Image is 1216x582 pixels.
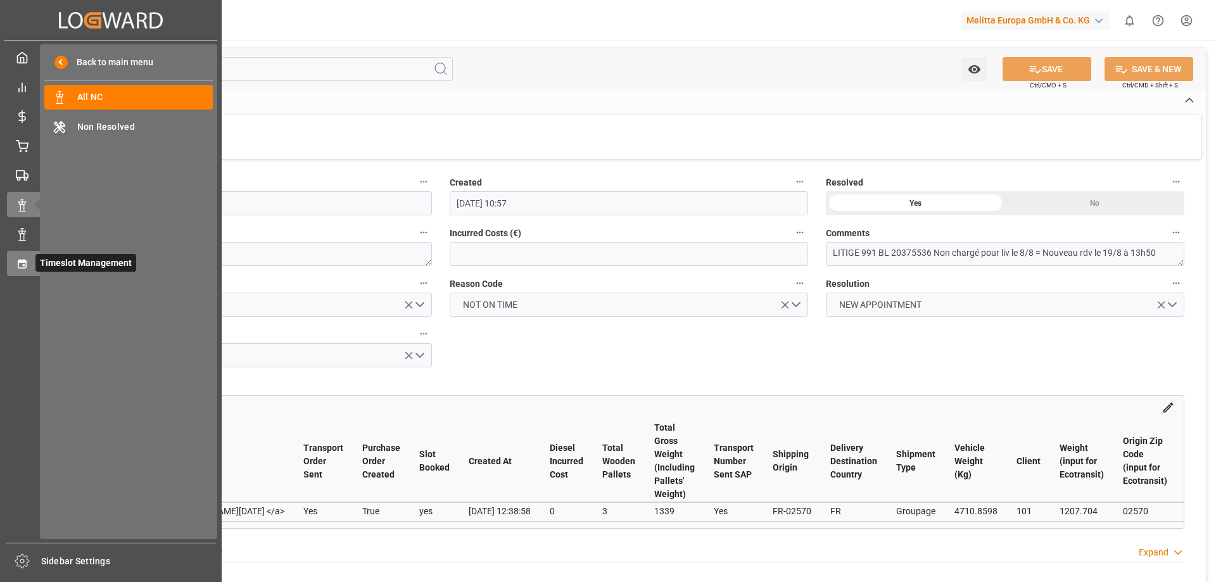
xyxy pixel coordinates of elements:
th: Origin Zip Code (input for Ecotransit) [1113,421,1177,502]
span: Back to main menu [68,56,153,69]
div: Groupage [896,503,935,519]
th: Total Wooden Pallets [593,421,645,502]
span: Created [450,176,482,189]
div: yes [419,503,450,519]
button: Melitta Europa GmbH & Co. KG [961,8,1115,32]
button: open menu [73,343,432,367]
button: Incurred Costs (€) [792,224,808,241]
button: Resolution [1168,275,1184,291]
div: Melitta Europa GmbH & Co. KG [961,11,1110,30]
a: Control Tower [7,74,215,99]
th: Delivery Destination Country [821,421,887,502]
div: FR [830,503,877,519]
a: Data Management [7,222,215,246]
th: Diesel Incurred Cost [540,421,593,502]
button: Updated [415,174,432,190]
div: 1339 [654,503,695,519]
button: SAVE [1003,57,1091,81]
span: Comments [826,227,870,240]
div: Expand [1139,546,1168,559]
div: 02570 [1123,503,1167,519]
th: Slot Booked [410,421,459,502]
th: Weight (input for Ecotransit) [1050,421,1113,502]
div: No [1005,191,1184,215]
a: All NC [44,85,213,110]
span: Resolved [826,176,863,189]
span: All NC [77,91,213,104]
span: Sidebar Settings [41,555,217,568]
div: 1207.704 [1060,503,1104,519]
th: Vehicle Weight (Kg) [945,421,1007,502]
a: Rate Management [7,104,215,129]
div: FR-02570 [773,503,811,519]
th: Transport Number Sent SAP [704,421,763,502]
textarea: LITIGE 991 BL 20375536 Non chargé pour liv le 8/8 = Nouveau rdv le 19/8 à 13h50 [826,242,1184,266]
th: Shipment Type [887,421,945,502]
a: Transport Management [7,163,215,187]
span: Timeslot Management [35,254,136,272]
a: Timeslot ManagementTimeslot Management [7,251,215,275]
span: Incurred Costs (€) [450,227,521,240]
span: Non Resolved [77,120,213,134]
button: open menu [450,293,808,317]
input: Search Fields [58,57,453,81]
button: Help Center [1144,6,1172,35]
div: 101 [1016,503,1041,519]
div: Yes [714,503,754,519]
button: Resolved [1168,174,1184,190]
textarea: f4ac08505332 [73,242,432,266]
th: Client [1007,421,1050,502]
button: Reason Code [792,275,808,291]
button: Comments [1168,224,1184,241]
div: True [362,503,400,519]
th: Purchase Order Created [353,421,410,502]
th: Total Gross Weight (Including Pallets' Weight) [645,421,704,502]
th: Created At [459,421,540,502]
button: Created [792,174,808,190]
button: open menu [73,293,432,317]
span: NEW APPOINTMENT [833,298,928,312]
div: 0 [550,503,583,519]
button: Transport ID Logward * [415,224,432,241]
input: DD-MM-YYYY HH:MM [450,191,808,215]
span: NOT ON TIME [457,298,524,312]
span: Ctrl/CMD + S [1030,80,1067,90]
a: Order Management [7,133,215,158]
th: Shipping Origin [763,421,821,502]
button: Responsible Party [415,275,432,291]
a: My Cockpit [7,45,215,70]
div: Yes [826,191,1005,215]
a: Non Resolved [44,114,213,139]
input: DD-MM-YYYY HH:MM [73,191,432,215]
button: open menu [961,57,987,81]
th: Transport Order Sent [294,421,353,502]
div: 3 [602,503,635,519]
div: Yes [303,503,343,519]
span: Reason Code [450,277,503,291]
div: 4710.8598 [954,503,997,519]
button: Cost Ownership [415,326,432,342]
div: [DATE] 12:38:58 [469,503,531,519]
button: SAVE & NEW [1105,57,1193,81]
span: Ctrl/CMD + Shift + S [1122,80,1178,90]
span: Resolution [826,277,870,291]
button: show 0 new notifications [1115,6,1144,35]
button: open menu [826,293,1184,317]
